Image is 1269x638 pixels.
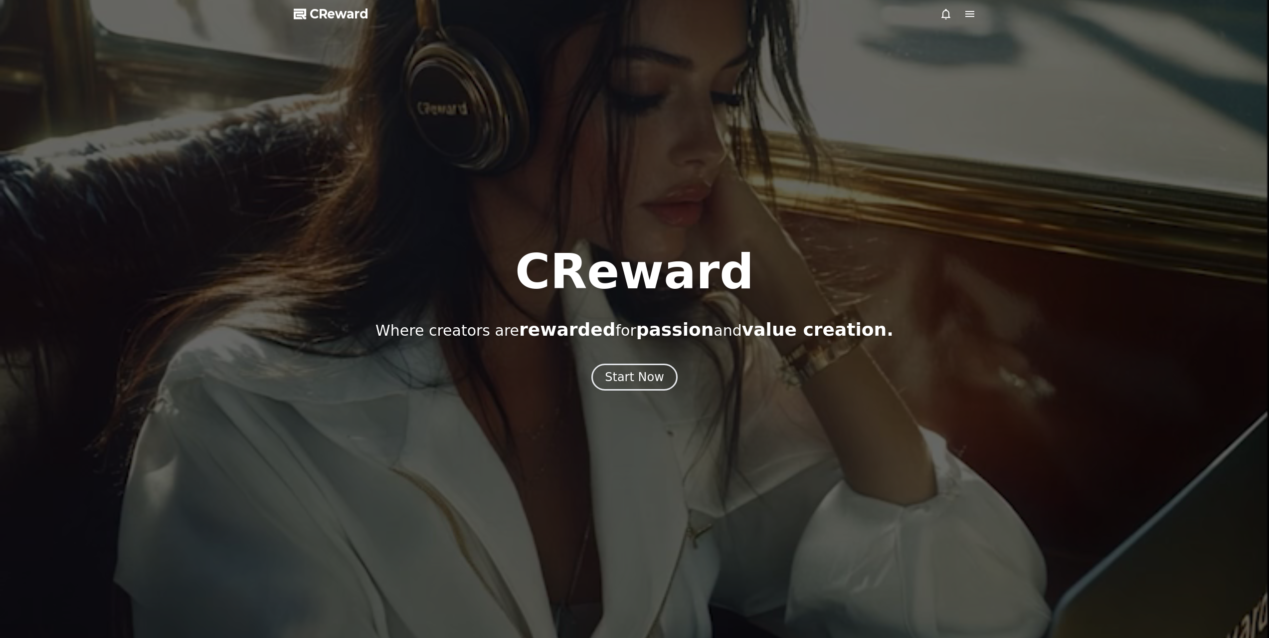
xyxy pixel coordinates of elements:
span: passion [636,319,714,340]
p: Where creators are for and [375,320,894,340]
button: Start Now [591,364,678,391]
a: Start Now [591,374,678,383]
span: value creation. [742,319,894,340]
span: CReward [310,6,368,22]
h1: CReward [515,248,754,296]
div: Start Now [605,369,664,385]
a: CReward [294,6,368,22]
span: rewarded [519,319,615,340]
